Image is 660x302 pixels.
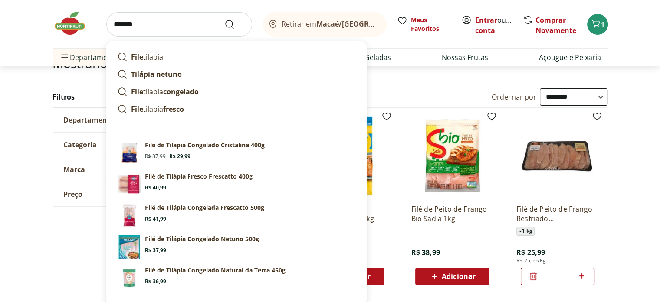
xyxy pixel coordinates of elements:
span: R$ 37,99 [145,153,166,160]
img: Filé de Tilápia Congelado Cristalina 400g [117,141,141,165]
p: Filé de Tilápia Congelado Natural da Terra 450g [145,266,286,275]
a: Nossas Frutas [442,52,488,63]
span: R$ 40,99 [145,184,166,191]
a: Filetilapiafresco [114,100,359,118]
strong: Tilápia netuno [131,70,182,79]
p: tilapia [131,104,184,114]
span: R$ 29,99 [169,153,190,160]
span: R$ 41,99 [145,216,166,222]
span: Meus Favoritos [411,16,451,33]
button: Menu [59,47,70,68]
img: Filé de Tilápia Congelada Frescatto 500g [117,203,141,228]
p: Filé de Tilápia Congelado Cristalina 400g [145,141,265,149]
span: R$ 37,99 [145,247,166,254]
h1: Mostrando resultados para: [53,56,608,70]
a: Comprar Novamente [535,15,576,35]
a: Filé de Tilápia Congelada Frescatto 500gFilé de Tilápia Congelada Frescatto 500gR$ 41,99 [114,200,359,231]
a: Filetilapia [114,48,359,66]
span: 1 [601,20,604,28]
a: Meus Favoritos [397,16,451,33]
button: Submit Search [224,19,245,30]
input: search [106,12,252,37]
button: Categoria [53,133,183,157]
span: R$ 25,99 [516,248,545,257]
strong: congelado [163,87,199,96]
strong: fresco [163,104,184,114]
a: Açougue e Peixaria [539,52,601,63]
a: Criar conta [475,15,523,35]
button: Adicionar [415,268,489,285]
span: Marca [63,165,85,174]
span: ou [475,15,514,36]
p: Filé de Tilápia Congelado Netuno 500g [145,235,259,243]
span: Adicionar [442,273,476,280]
span: Departamento [63,116,115,124]
a: Filé de Peito de Frango Resfriado [GEOGRAPHIC_DATA] [516,204,599,223]
img: Hortifruti [53,10,96,37]
span: Preço [63,190,82,199]
a: Tilápia netuno [114,66,359,83]
span: Categoria [63,140,97,149]
button: Marca [53,157,183,182]
span: R$ 36,99 [145,278,166,285]
a: Filé de Tilápia Congelado Netuno 500gR$ 37,99 [114,231,359,262]
a: Entrar [475,15,497,25]
a: Filé de Tilápia Congelado Cristalina 400gFilé de Tilápia Congelado Cristalina 400gR$ 37,99R$ 29,99 [114,137,359,169]
b: Macaé/[GEOGRAPHIC_DATA] [316,19,414,29]
p: tilapia [131,86,199,97]
p: tilapia [131,52,163,62]
a: Filé de Tilápia Fresco Frescatto 400gFilé de Tilápia Fresco Frescatto 400gR$ 40,99 [114,169,359,200]
strong: File [131,87,143,96]
strong: File [131,104,143,114]
img: Filé de Peito de Frango Resfriado Tamanho Família [516,115,599,197]
span: Departamentos [59,47,122,68]
span: ~ 1 kg [516,227,535,236]
h2: Filtros [53,88,184,106]
img: Filé de Peito de Frango Bio Sadia 1kg [411,115,493,197]
span: R$ 25,99/Kg [516,257,546,264]
a: Filetilapiacongelado [114,83,359,100]
img: Filé de Tilápia Congelado Natural da Terra 450g [117,266,141,290]
a: Filé de Peito de Frango Bio Sadia 1kg [411,204,493,223]
button: Preço [53,182,183,206]
p: Filé de Tilápia Congelada Frescatto 500g [145,203,264,212]
img: Filé de Tilápia Fresco Frescatto 400g [117,172,141,196]
a: Filé de Tilápia Congelado Natural da Terra 450gFilé de Tilápia Congelado Natural da Terra 450gR$ ... [114,262,359,294]
p: Filé de Tilápia Fresco Frescatto 400g [145,172,253,181]
label: Ordernar por [492,92,537,102]
span: R$ 38,99 [411,248,440,257]
strong: File [131,52,143,62]
span: Retirar em [282,20,378,28]
button: Retirar emMacaé/[GEOGRAPHIC_DATA] [263,12,387,37]
button: Carrinho [587,14,608,35]
button: Departamento [53,108,183,132]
